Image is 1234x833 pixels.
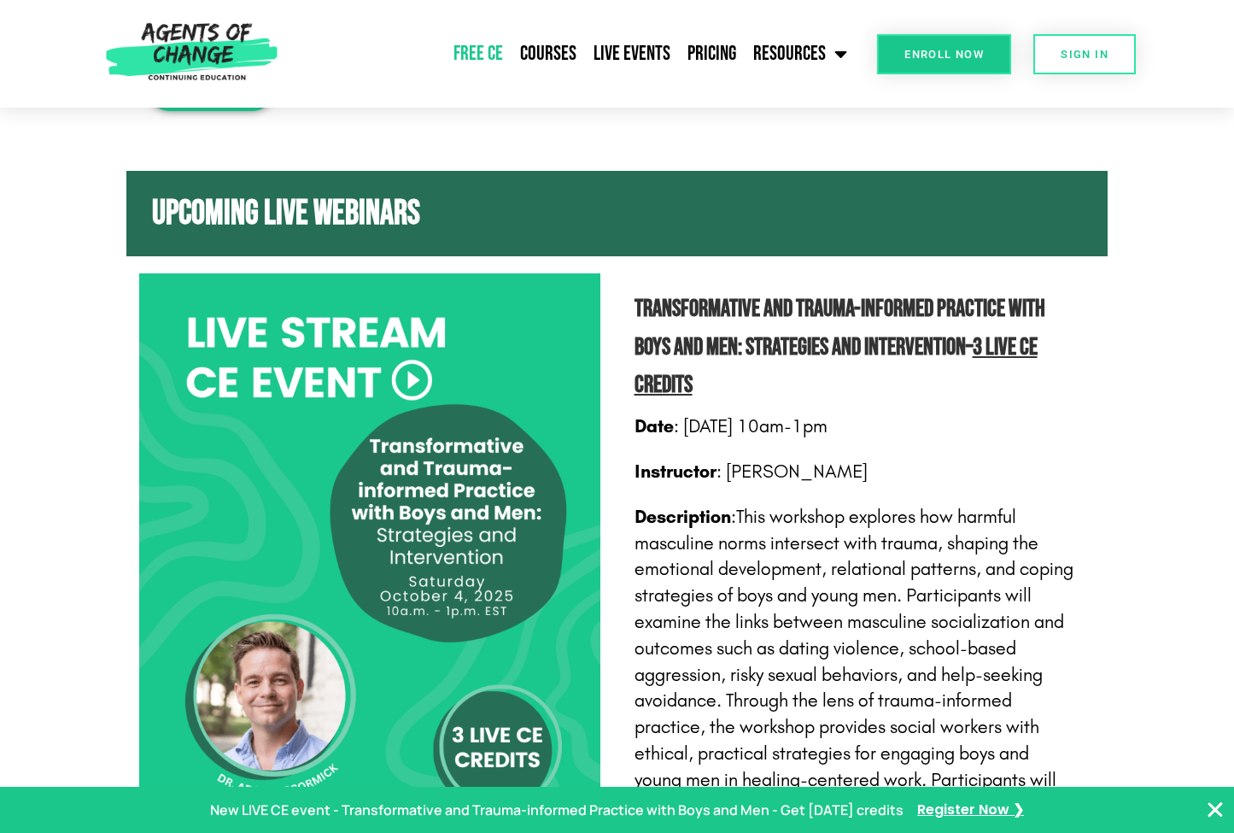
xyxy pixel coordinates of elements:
h2: – [635,290,1079,405]
a: Live Events [585,32,679,75]
a: Free CE [445,32,512,75]
a: Enroll Now [877,34,1011,74]
b: Transformative and Trauma-informed Practice with Boys and Men: Strategies and Intervention [635,295,1045,361]
h2: UPCOMING LIVE WEBINARS [152,197,1082,231]
a: Pricing [679,32,745,75]
span: SIGN IN [1061,49,1108,60]
a: Register Now ❯ [917,798,1024,823]
a: SIGN IN [1033,34,1136,74]
a: Resources [745,32,856,75]
button: Close Banner [1205,800,1225,820]
strong: Description [635,506,731,528]
p: New LIVE CE event - Transformative and Trauma-informed Practice with Boys and Men - Get [DATE] cr... [210,798,904,823]
p: : [DATE] 10am-1pm [635,414,1079,440]
nav: Menu [285,32,856,75]
strong: Date [635,415,674,437]
a: Courses [512,32,585,75]
span: 3 Live CE Credits [635,333,1038,400]
strong: Instructor [635,460,716,483]
span: Enroll Now [904,49,984,60]
p: : [PERSON_NAME] [635,459,1079,485]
